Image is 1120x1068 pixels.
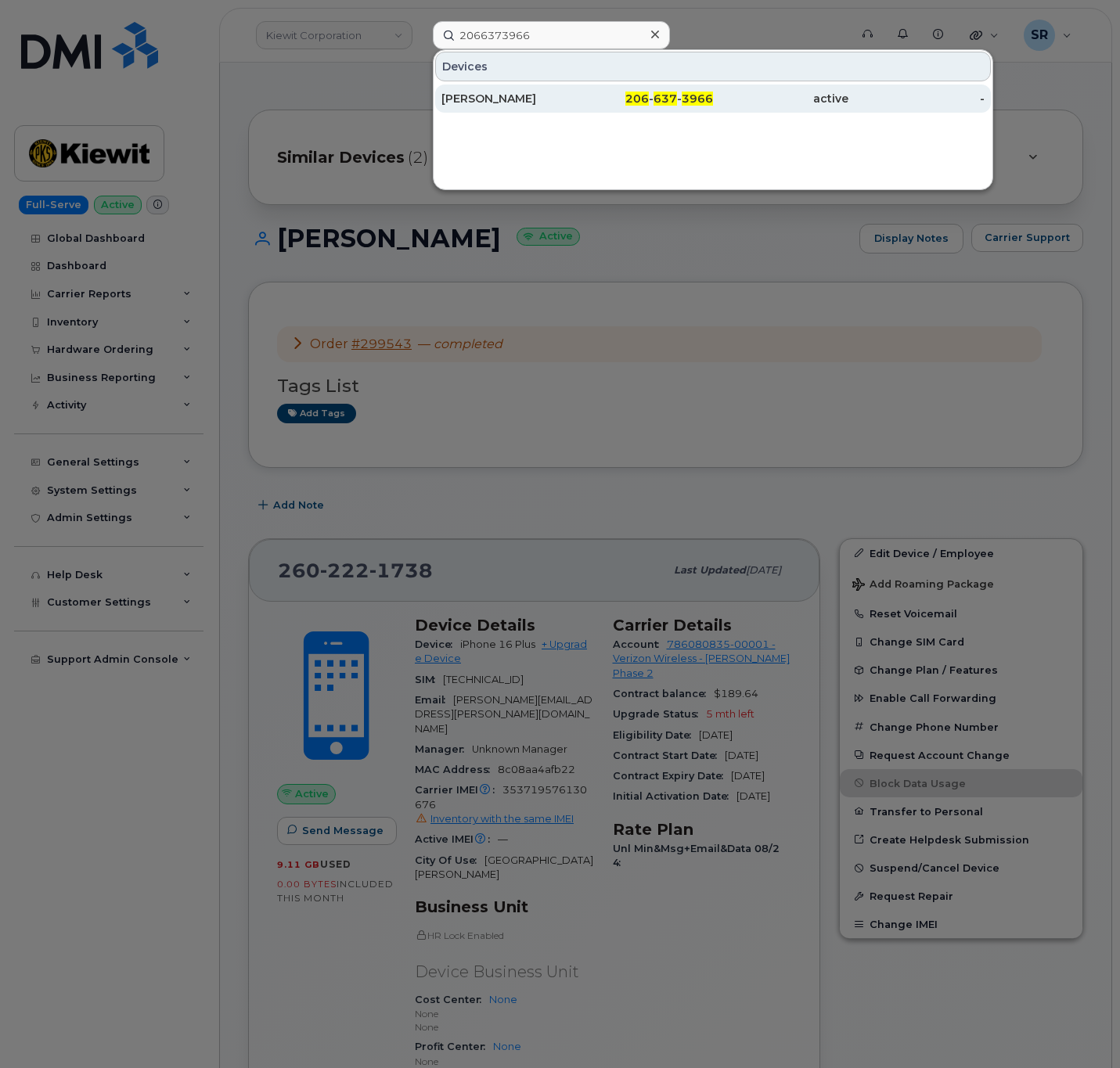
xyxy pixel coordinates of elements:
[1052,1000,1108,1056] iframe: Messenger Launcher
[441,91,577,106] div: [PERSON_NAME]
[577,91,712,106] div: - -
[435,85,991,113] a: [PERSON_NAME]206-637-3966active-
[713,91,848,106] div: active
[435,52,991,81] div: Devices
[654,92,677,106] span: 637
[625,92,649,106] span: 206
[848,91,984,106] div: -
[682,92,713,106] span: 3966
